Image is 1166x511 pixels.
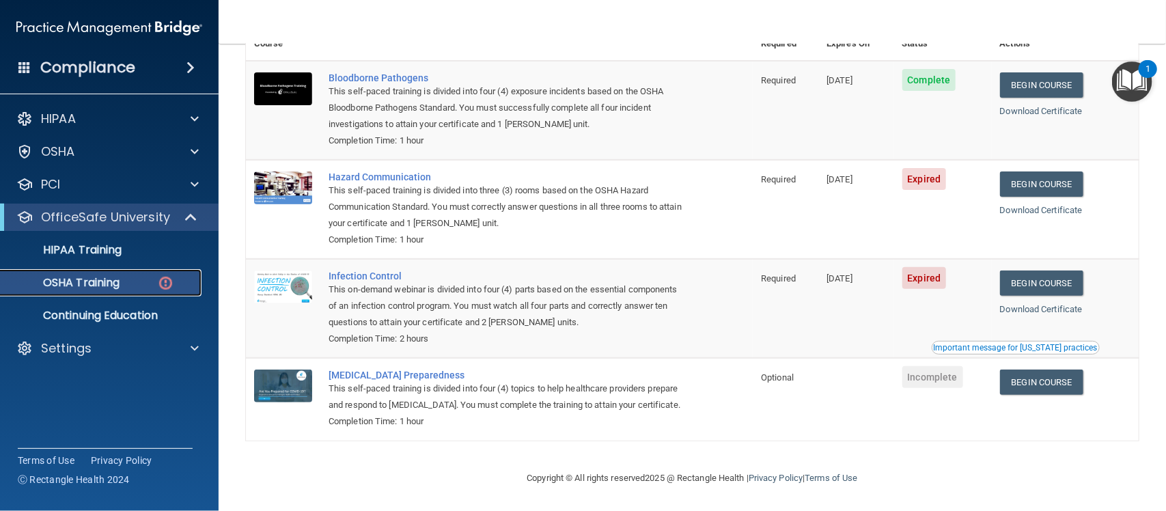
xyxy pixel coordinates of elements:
[1146,69,1150,87] div: 1
[902,366,963,388] span: Incomplete
[902,69,956,91] span: Complete
[761,273,796,284] span: Required
[16,209,198,225] a: OfficeSafe University
[1000,205,1083,215] a: Download Certificate
[41,143,75,160] p: OSHA
[41,209,170,225] p: OfficeSafe University
[1112,61,1152,102] button: Open Resource Center, 1 new notification
[9,243,122,257] p: HIPAA Training
[157,275,174,292] img: danger-circle.6113f641.png
[16,143,199,160] a: OSHA
[1000,72,1083,98] a: Begin Course
[827,75,852,85] span: [DATE]
[16,111,199,127] a: HIPAA
[16,340,199,357] a: Settings
[40,58,135,77] h4: Compliance
[329,281,684,331] div: This on-demand webinar is divided into four (4) parts based on the essential components of an inf...
[827,273,852,284] span: [DATE]
[761,75,796,85] span: Required
[1000,304,1083,314] a: Download Certificate
[932,341,1100,355] button: Read this if you are a dental practitioner in the state of CA
[805,473,857,483] a: Terms of Use
[41,340,92,357] p: Settings
[818,27,893,61] th: Expires On
[902,168,947,190] span: Expired
[329,370,684,381] a: [MEDICAL_DATA] Preparedness
[329,381,684,413] div: This self-paced training is divided into four (4) topics to help healthcare providers prepare and...
[16,176,199,193] a: PCI
[443,456,942,500] div: Copyright © All rights reserved 2025 @ Rectangle Health | |
[329,133,684,149] div: Completion Time: 1 hour
[1000,106,1083,116] a: Download Certificate
[9,309,195,322] p: Continuing Education
[329,83,684,133] div: This self-paced training is divided into four (4) exposure incidents based on the OSHA Bloodborne...
[749,473,803,483] a: Privacy Policy
[246,27,320,61] th: Course
[18,454,74,467] a: Terms of Use
[894,27,992,61] th: Status
[18,473,130,486] span: Ⓒ Rectangle Health 2024
[992,27,1139,61] th: Actions
[16,14,202,42] img: PMB logo
[329,413,684,430] div: Completion Time: 1 hour
[1000,171,1083,197] a: Begin Course
[329,331,684,347] div: Completion Time: 2 hours
[934,344,1098,352] div: Important message for [US_STATE] practices
[329,72,684,83] a: Bloodborne Pathogens
[329,232,684,248] div: Completion Time: 1 hour
[761,372,794,383] span: Optional
[329,182,684,232] div: This self-paced training is divided into three (3) rooms based on the OSHA Hazard Communication S...
[902,267,947,289] span: Expired
[91,454,152,467] a: Privacy Policy
[827,174,852,184] span: [DATE]
[41,111,76,127] p: HIPAA
[1000,370,1083,395] a: Begin Course
[41,176,60,193] p: PCI
[329,171,684,182] a: Hazard Communication
[1000,271,1083,296] a: Begin Course
[9,276,120,290] p: OSHA Training
[753,27,818,61] th: Required
[329,271,684,281] a: Infection Control
[761,174,796,184] span: Required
